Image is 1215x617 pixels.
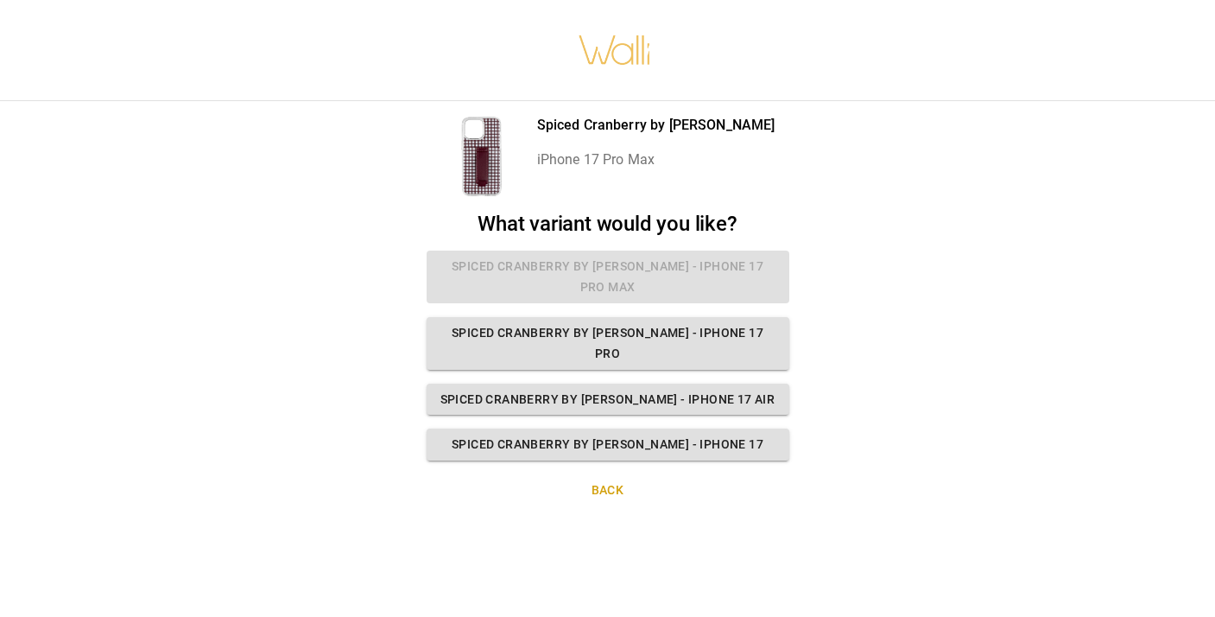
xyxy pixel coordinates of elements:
p: iPhone 17 Pro Max [537,149,775,170]
button: Spiced Cranberry by [PERSON_NAME] - iPhone 17 [427,429,789,461]
h2: What variant would you like? [427,212,789,237]
button: Spiced Cranberry by [PERSON_NAME] - iPhone 17 Air [427,384,789,416]
button: Back [427,474,789,506]
p: Spiced Cranberry by [PERSON_NAME] [537,115,775,136]
img: walli-inc.myshopify.com [578,13,652,87]
button: Spiced Cranberry by [PERSON_NAME] - iPhone 17 Pro [427,317,789,370]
